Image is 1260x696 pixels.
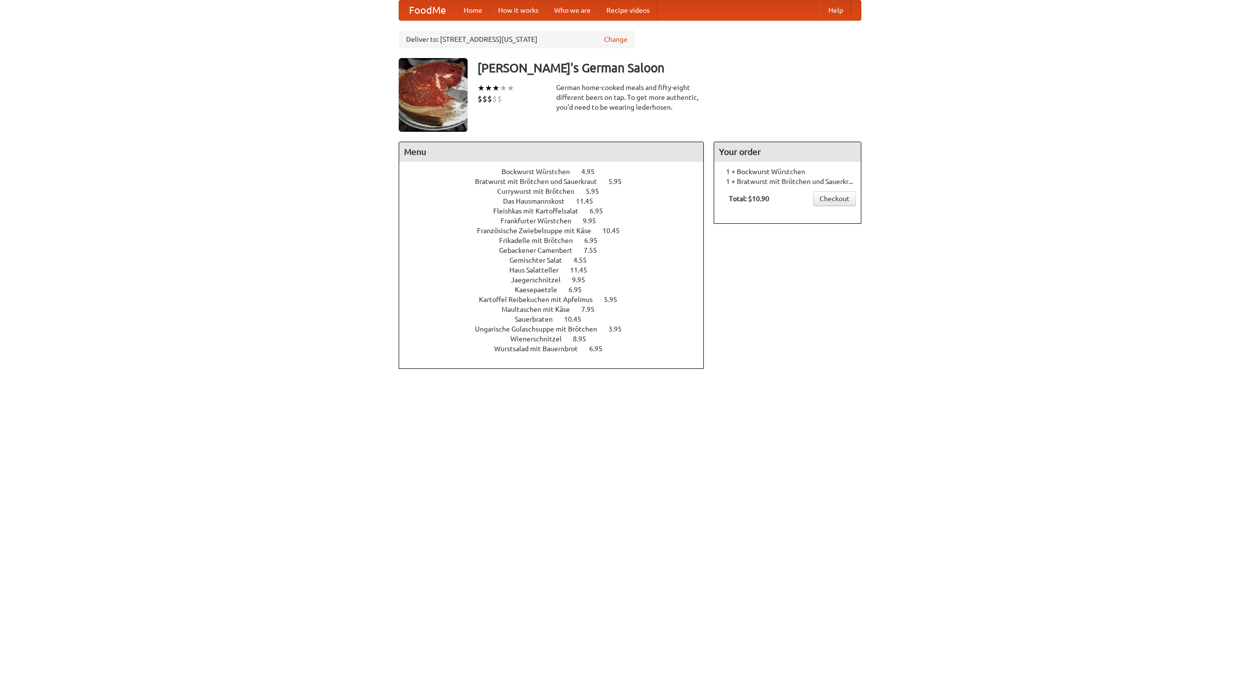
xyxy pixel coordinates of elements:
a: Haus Salatteller 11.45 [509,266,605,274]
a: Jaegerschnitzel 9.95 [511,276,603,284]
a: Checkout [813,191,856,206]
a: Kaesepaetzle 6.95 [515,286,600,294]
a: Frikadelle mit Brötchen 6.95 [499,237,616,244]
a: Currywurst mit Brötchen 5.95 [497,187,617,195]
span: 6.95 [590,207,613,215]
a: Französische Zwiebelsuppe mit Käse 10.45 [477,227,638,235]
li: $ [487,93,492,104]
span: 11.45 [570,266,597,274]
span: Französische Zwiebelsuppe mit Käse [477,227,601,235]
a: Bockwurst Würstchen 4.95 [502,168,613,176]
a: Fleishkas mit Kartoffelsalat 6.95 [493,207,621,215]
li: $ [477,93,482,104]
span: 7.95 [581,305,604,313]
span: Kartoffel Reibekuchen mit Apfelmus [479,296,602,303]
a: Wienerschnitzel 8.95 [510,335,604,343]
span: 3.95 [608,325,631,333]
li: ★ [492,83,500,93]
a: Recipe videos [598,0,658,20]
span: Maultaschen mit Käse [502,305,580,313]
span: Bockwurst Würstchen [502,168,580,176]
span: Gebackener Camenbert [499,246,582,254]
span: 5.95 [604,296,627,303]
b: Total: $10.90 [729,195,769,203]
span: 7.55 [584,246,607,254]
h4: Your order [714,142,861,162]
a: Gemischter Salat 4.55 [509,256,605,264]
img: angular.jpg [399,58,468,132]
span: Fleishkas mit Kartoffelsalat [493,207,588,215]
a: Maultaschen mit Käse 7.95 [502,305,613,313]
li: ★ [500,83,507,93]
span: Sauerbraten [515,315,563,323]
span: Kaesepaetzle [515,286,567,294]
a: Ungarische Gulaschsuppe mit Brötchen 3.95 [475,325,640,333]
a: Wurstsalad mit Bauernbrot 6.95 [494,345,621,353]
a: Sauerbraten 10.45 [515,315,599,323]
a: Home [456,0,490,20]
span: 5.95 [608,178,631,185]
span: Haus Salatteller [509,266,568,274]
a: Help [820,0,851,20]
div: German home-cooked meals and fifty-eight different beers on tap. To get more authentic, you'd nee... [556,83,704,112]
span: Gemischter Salat [509,256,572,264]
span: 4.55 [573,256,597,264]
li: $ [497,93,502,104]
span: 10.45 [564,315,591,323]
a: Gebackener Camenbert 7.55 [499,246,615,254]
span: 10.45 [602,227,630,235]
li: $ [482,93,487,104]
span: 9.95 [572,276,595,284]
span: Ungarische Gulaschsuppe mit Brötchen [475,325,607,333]
li: $ [492,93,497,104]
span: Bratwurst mit Brötchen und Sauerkraut [475,178,607,185]
a: Frankfurter Würstchen 9.95 [501,217,614,225]
span: 6.95 [568,286,592,294]
li: ★ [507,83,514,93]
a: Bratwurst mit Brötchen und Sauerkraut 5.95 [475,178,640,185]
h4: Menu [399,142,703,162]
li: 1 × Bratwurst mit Brötchen und Sauerkraut [719,177,856,186]
a: How it works [490,0,546,20]
a: Who we are [546,0,598,20]
span: Das Hausmannskost [503,197,574,205]
span: Frankfurter Würstchen [501,217,581,225]
span: 6.95 [589,345,612,353]
li: ★ [485,83,492,93]
a: Change [604,34,628,44]
span: Jaegerschnitzel [511,276,570,284]
div: Deliver to: [STREET_ADDRESS][US_STATE] [399,30,635,48]
span: 11.45 [576,197,603,205]
span: 4.95 [581,168,604,176]
span: Wienerschnitzel [510,335,571,343]
span: 9.95 [583,217,606,225]
span: 6.95 [584,237,607,244]
h3: [PERSON_NAME]'s German Saloon [477,58,861,78]
li: ★ [477,83,485,93]
a: FoodMe [399,0,456,20]
a: Kartoffel Reibekuchen mit Apfelmus 5.95 [479,296,635,303]
span: Frikadelle mit Brötchen [499,237,583,244]
span: Wurstsalad mit Bauernbrot [494,345,588,353]
span: Currywurst mit Brötchen [497,187,584,195]
a: Das Hausmannskost 11.45 [503,197,611,205]
span: 5.95 [586,187,609,195]
span: 8.95 [573,335,596,343]
li: 1 × Bockwurst Würstchen [719,167,856,177]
